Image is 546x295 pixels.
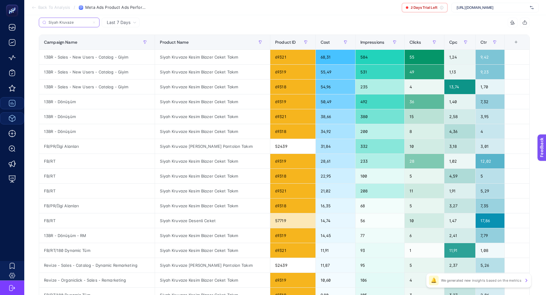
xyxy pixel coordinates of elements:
[476,124,504,139] div: 4
[356,169,404,183] div: 100
[316,65,355,79] div: 55,49
[356,94,404,109] div: 492
[405,109,444,124] div: 15
[316,184,355,198] div: 21,02
[316,50,355,64] div: 68,31
[39,50,155,64] div: 13BR - Sales - New Users - Catalog - Giyim
[356,65,404,79] div: 531
[449,40,457,45] span: Cpc
[155,169,270,183] div: Siyah Kruvaze Kesim Blazer Ceket Takım
[316,273,355,287] div: 10,60
[316,169,355,183] div: 22,95
[444,124,476,139] div: 4,36
[480,40,487,45] span: Ctr
[444,198,476,213] div: 3,27
[356,50,404,64] div: 584
[530,5,534,11] img: svg%3e
[38,5,70,10] span: Back To Analysis
[476,213,504,228] div: 17,86
[316,109,355,124] div: 38,66
[155,65,270,79] div: Siyah Kruvaze Kesim Blazer Ceket Takım
[476,169,504,183] div: 5
[476,243,504,258] div: 1,08
[39,273,155,287] div: Revize - Organiclick - Sales - Remarketing
[270,169,315,183] div: 69318
[476,184,504,198] div: 5,29
[441,278,521,283] p: We generated new insights based on the metrics
[270,154,315,168] div: 69319
[444,94,476,109] div: 1,40
[405,139,444,154] div: 10
[275,40,296,45] span: Product ID
[316,154,355,168] div: 28,61
[476,258,504,273] div: 5,26
[444,50,476,64] div: 1,24
[356,198,404,213] div: 68
[270,243,315,258] div: 69321
[476,94,504,109] div: 7,32
[356,273,404,287] div: 106
[155,109,270,124] div: Siyah Kruvaze Kesim Blazer Ceket Takım
[316,213,355,228] div: 14,74
[444,65,476,79] div: 1,13
[155,184,270,198] div: Siyah Kruvaze Kesim Blazer Ceket Takım
[476,50,504,64] div: 9,42
[39,124,155,139] div: 13BR - Dönüşüm
[360,40,385,45] span: Impressions
[270,109,315,124] div: 69321
[444,184,476,198] div: 1,91
[155,80,270,94] div: Siyah Kruvaze Kesim Blazer Ceket Takım
[155,139,270,154] div: Siyah Kruvaze [PERSON_NAME] Pantolon Takım
[39,184,155,198] div: FB/RT
[405,213,444,228] div: 10
[39,169,155,183] div: FB/RT
[405,273,444,287] div: 4
[155,198,270,213] div: Siyah Kruvaze Kesim Blazer Ceket Takım
[405,169,444,183] div: 5
[155,124,270,139] div: Siyah Kruvaze Kesim Blazer Ceket Takım
[270,228,315,243] div: 69319
[476,154,504,168] div: 12,02
[476,80,504,94] div: 1,70
[39,213,155,228] div: FB/RT
[316,94,355,109] div: 50,49
[270,124,315,139] div: 69318
[316,80,355,94] div: 54,96
[155,154,270,168] div: Siyah Kruvaze Kesim Blazer Ceket Takım
[107,19,130,25] span: Last 7 Days
[316,258,355,273] div: 11,87
[49,20,90,25] input: Search
[429,276,439,285] div: 🔔
[316,124,355,139] div: 34,92
[405,94,444,109] div: 36
[356,139,404,154] div: 332
[476,228,504,243] div: 7,79
[405,243,444,258] div: 1
[510,40,522,45] div: +
[160,40,189,45] span: Product Name
[405,50,444,64] div: 55
[155,243,270,258] div: Siyah Kruvaze Kesim Blazer Ceket Takım
[270,273,315,287] div: 69319
[270,50,315,64] div: 69321
[44,40,77,45] span: Campaign Name
[270,65,315,79] div: 69319
[39,154,155,168] div: FB/RT
[444,213,476,228] div: 1,47
[270,139,315,154] div: 52439
[405,198,444,213] div: 5
[74,5,75,10] span: /
[444,169,476,183] div: 4,59
[444,154,476,168] div: 1,02
[39,80,155,94] div: 13BR - Sales - New Users - Catalog - Giyim
[356,228,404,243] div: 77
[39,94,155,109] div: 13BR - Dönüşüm
[316,243,355,258] div: 11,91
[356,258,404,273] div: 95
[444,80,476,94] div: 13,74
[155,228,270,243] div: Siyah Kruvaze Kesim Blazer Ceket Takım
[356,213,404,228] div: 56
[39,228,155,243] div: 13BR - Dönüşüm - RM
[316,198,355,213] div: 16,35
[270,80,315,94] div: 69318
